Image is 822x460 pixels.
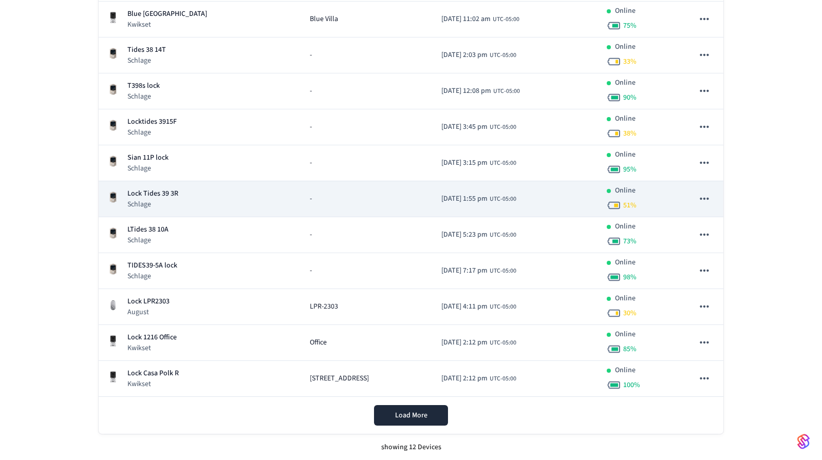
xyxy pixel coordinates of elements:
p: Schlage [127,235,169,245]
img: SeamLogoGradient.69752ec5.svg [797,433,810,450]
img: Schlage Sense Smart Deadbolt with Camelot Trim, Front [107,227,119,239]
span: UTC-05:00 [490,266,516,276]
img: Kwikset Halo Touchscreen Wifi Enabled Smart Lock, Polished Chrome, Front [107,335,119,347]
p: T398s lock [127,81,160,91]
span: Office [310,337,327,348]
div: America/Bogota [441,158,516,168]
span: UTC-05:00 [490,374,516,384]
p: Kwikset [127,20,207,30]
span: 98 % [623,272,637,282]
p: Online [615,6,636,16]
span: UTC-05:00 [490,195,516,204]
span: Load More [395,410,427,420]
span: - [310,194,312,204]
span: UTC-05:00 [490,231,516,240]
p: Lock 1216 Office [127,332,177,343]
img: Kwikset Halo Touchscreen Wifi Enabled Smart Lock, Polished Chrome, Front [107,371,119,383]
img: Schlage Sense Smart Deadbolt with Camelot Trim, Front [107,119,119,131]
p: Online [615,293,636,304]
span: [DATE] 3:45 pm [441,122,488,132]
span: - [310,50,312,61]
span: 90 % [623,92,637,103]
span: UTC-05:00 [490,51,516,60]
div: America/Bogota [441,122,516,132]
img: Schlage Sense Smart Deadbolt with Camelot Trim, Front [107,83,119,95]
span: UTC-05:00 [493,87,520,96]
p: Lock Casa Polk R [127,368,179,379]
span: Blue Villa [310,14,338,25]
span: [DATE] 12:08 pm [441,86,491,97]
span: 38 % [623,128,637,139]
p: Tides 38 14T [127,45,166,55]
span: [DATE] 2:12 pm [441,337,488,348]
p: Schlage [127,55,166,66]
span: 95 % [623,164,637,175]
div: America/Bogota [441,301,516,312]
div: America/Bogota [441,373,516,384]
p: Locktides 3915F [127,117,177,127]
img: Kwikset Halo Touchscreen Wifi Enabled Smart Lock, Polished Chrome, Front [107,11,119,24]
p: Lock Tides 39 3R [127,188,178,199]
span: - [310,265,312,276]
span: [DATE] 7:17 pm [441,265,488,276]
span: - [310,86,312,97]
span: - [310,122,312,132]
span: 100 % [623,380,640,390]
div: America/Bogota [441,229,516,240]
div: America/Bogota [441,86,520,97]
span: - [310,229,312,240]
span: LPR-2303 [310,301,338,312]
img: Schlage Sense Smart Deadbolt with Camelot Trim, Front [107,47,119,60]
p: Online [615,185,636,196]
div: America/Bogota [441,50,516,61]
div: America/Bogota [441,337,516,348]
span: 75 % [623,21,637,31]
span: [DATE] 3:15 pm [441,158,488,168]
p: Schlage [127,163,169,174]
img: Schlage Sense Smart Deadbolt with Camelot Trim, Front [107,263,119,275]
p: Blue [GEOGRAPHIC_DATA] [127,9,207,20]
p: Schlage [127,199,178,209]
p: Online [615,78,636,88]
span: [DATE] 1:55 pm [441,194,488,204]
p: Schlage [127,127,177,138]
span: [STREET_ADDRESS] [310,373,369,384]
p: Online [615,42,636,52]
p: Kwikset [127,379,179,389]
img: August Wifi Smart Lock 3rd Gen, Silver, Front [107,299,119,311]
span: [DATE] 2:03 pm [441,50,488,61]
p: LTides 38 10A [127,224,169,235]
p: Online [615,149,636,160]
img: Schlage Sense Smart Deadbolt with Camelot Trim, Front [107,191,119,203]
span: - [310,158,312,168]
span: [DATE] 4:11 pm [441,301,488,312]
div: America/Bogota [441,265,516,276]
span: 73 % [623,236,637,246]
span: 33 % [623,56,637,67]
span: UTC-05:00 [490,159,516,168]
span: [DATE] 5:23 pm [441,229,488,240]
span: UTC-05:00 [490,123,516,132]
img: Schlage Sense Smart Deadbolt with Camelot Trim, Front [107,155,119,167]
span: UTC-05:00 [490,302,516,312]
p: Online [615,329,636,340]
p: Schlage [127,271,177,281]
div: America/Bogota [441,194,516,204]
span: UTC-05:00 [493,15,519,24]
p: Online [615,221,636,232]
p: Online [615,257,636,268]
span: 30 % [623,308,637,318]
button: Load More [374,405,448,426]
p: August [127,307,170,317]
p: Lock LPR2303 [127,296,170,307]
span: 51 % [623,200,637,210]
span: [DATE] 11:02 am [441,14,491,25]
p: Online [615,113,636,124]
span: UTC-05:00 [490,338,516,348]
span: [DATE] 2:12 pm [441,373,488,384]
p: Schlage [127,91,160,102]
span: 85 % [623,344,637,354]
p: TIDES39-5A lock [127,260,177,271]
p: Kwikset [127,343,177,353]
p: Online [615,365,636,376]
